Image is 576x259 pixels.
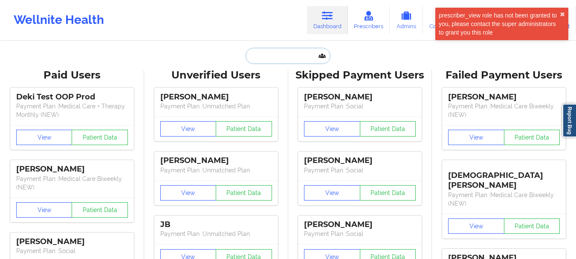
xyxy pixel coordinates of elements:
[160,230,272,238] p: Payment Plan : Unmatched Plan
[390,6,423,34] a: Admins
[16,164,128,174] div: [PERSON_NAME]
[448,164,560,190] div: [DEMOGRAPHIC_DATA][PERSON_NAME]
[294,69,426,82] div: Skipped Payment Users
[360,185,416,201] button: Patient Data
[160,156,272,166] div: [PERSON_NAME]
[448,92,560,102] div: [PERSON_NAME]
[439,11,560,37] div: prescriber_view role has not been granted to you, please contact the super administrators to gran...
[160,121,217,137] button: View
[304,220,416,230] div: [PERSON_NAME]
[160,92,272,102] div: [PERSON_NAME]
[16,130,72,145] button: View
[438,69,570,82] div: Failed Payment Users
[160,185,217,201] button: View
[16,247,128,255] p: Payment Plan : Social
[160,102,272,111] p: Payment Plan : Unmatched Plan
[304,102,416,111] p: Payment Plan : Social
[304,92,416,102] div: [PERSON_NAME]
[448,102,560,119] p: Payment Plan : Medical Care Biweekly (NEW)
[150,69,282,82] div: Unverified Users
[216,185,272,201] button: Patient Data
[562,104,576,137] a: Report Bug
[448,191,560,208] p: Payment Plan : Medical Care Biweekly (NEW)
[6,69,138,82] div: Paid Users
[160,220,272,230] div: JB
[560,11,565,18] button: close
[448,218,504,234] button: View
[16,92,128,102] div: Deki Test OOP Prod
[348,6,390,34] a: Prescribers
[304,230,416,238] p: Payment Plan : Social
[504,218,560,234] button: Patient Data
[304,166,416,175] p: Payment Plan : Social
[72,130,128,145] button: Patient Data
[423,6,458,34] a: Coaches
[304,185,360,201] button: View
[504,130,560,145] button: Patient Data
[16,202,72,218] button: View
[16,102,128,119] p: Payment Plan : Medical Care + Therapy Monthly (NEW)
[160,166,272,175] p: Payment Plan : Unmatched Plan
[216,121,272,137] button: Patient Data
[448,130,504,145] button: View
[16,175,128,192] p: Payment Plan : Medical Care Biweekly (NEW)
[360,121,416,137] button: Patient Data
[16,237,128,247] div: [PERSON_NAME]
[304,121,360,137] button: View
[304,156,416,166] div: [PERSON_NAME]
[307,6,348,34] a: Dashboard
[72,202,128,218] button: Patient Data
